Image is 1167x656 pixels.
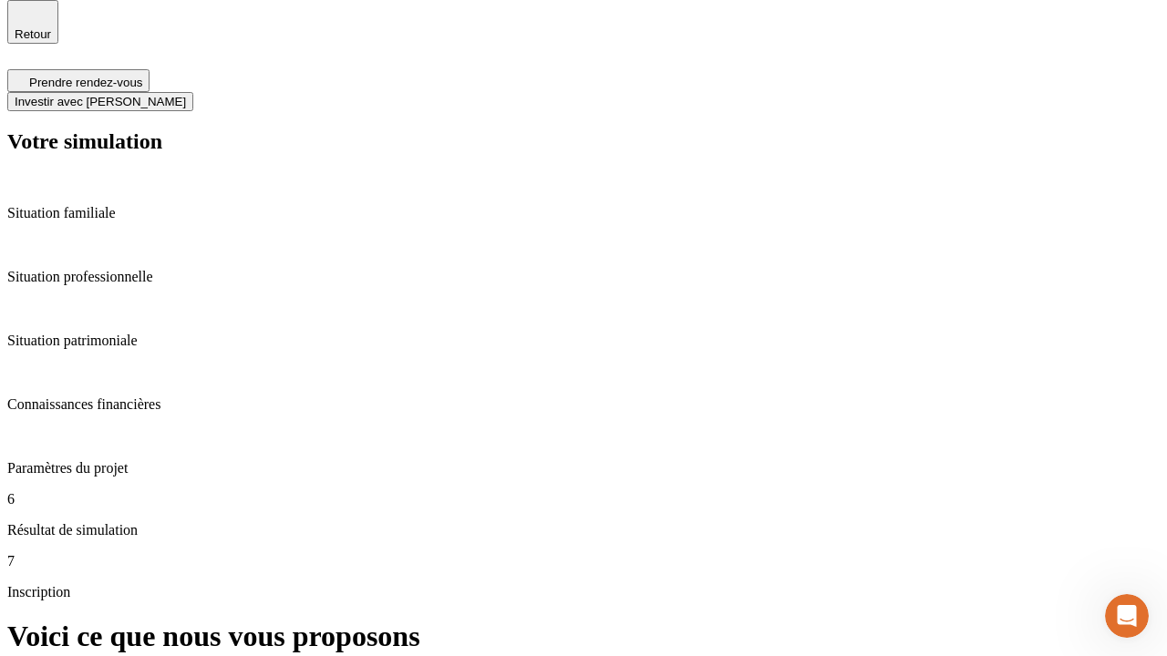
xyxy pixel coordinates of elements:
h1: Voici ce que nous vous proposons [7,620,1160,653]
span: Investir avec [PERSON_NAME] [15,95,186,108]
span: Prendre rendez-vous [29,76,142,89]
p: Paramètres du projet [7,460,1160,477]
button: Prendre rendez-vous [7,69,150,92]
iframe: Intercom live chat [1105,594,1149,638]
p: Résultat de simulation [7,522,1160,538]
span: Retour [15,27,51,41]
h2: Votre simulation [7,129,1160,154]
p: Connaissances financières [7,396,1160,413]
p: Situation familiale [7,205,1160,221]
p: 6 [7,491,1160,507]
p: Inscription [7,584,1160,600]
p: Situation patrimoniale [7,333,1160,349]
p: Situation professionnelle [7,269,1160,285]
p: 7 [7,553,1160,569]
button: Investir avec [PERSON_NAME] [7,92,193,111]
